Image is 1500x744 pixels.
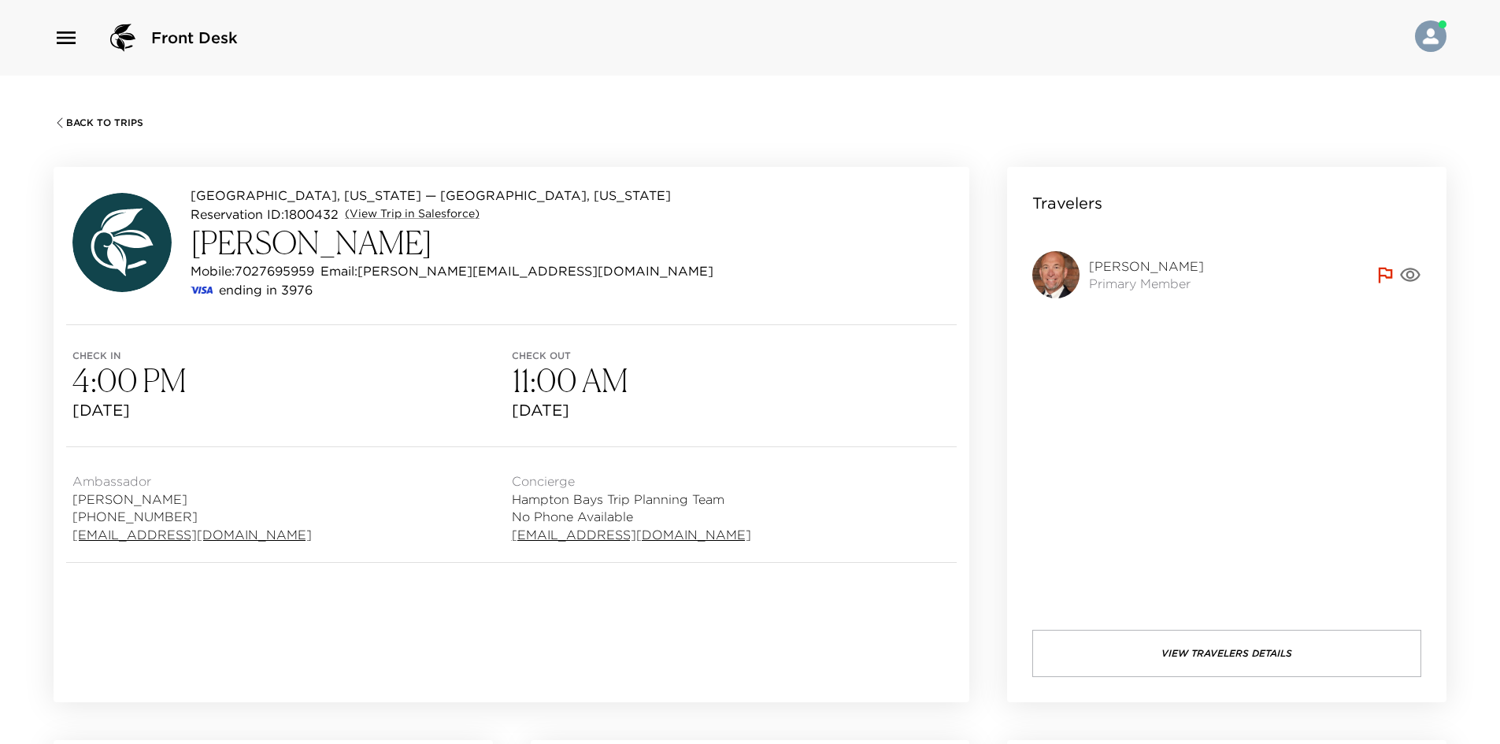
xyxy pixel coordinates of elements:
a: (View Trip in Salesforce) [345,206,480,222]
span: No Phone Available [512,508,751,525]
p: Mobile: 7027695959 [191,261,314,280]
a: [EMAIL_ADDRESS][DOMAIN_NAME] [512,526,751,543]
span: [PERSON_NAME] [1089,257,1204,275]
h3: [PERSON_NAME] [191,224,713,261]
p: Email: [PERSON_NAME][EMAIL_ADDRESS][DOMAIN_NAME] [320,261,713,280]
h3: 11:00 AM [512,361,951,399]
button: Back To Trips [54,117,143,129]
span: Concierge [512,472,751,490]
span: [PHONE_NUMBER] [72,508,312,525]
img: credit card type [191,287,213,294]
span: Primary Member [1089,275,1204,292]
span: [DATE] [512,399,951,421]
span: [DATE] [72,399,512,421]
p: Travelers [1032,192,1102,214]
p: ending in 3976 [219,280,313,299]
span: Front Desk [151,27,238,49]
span: Check in [72,350,512,361]
img: User [1415,20,1446,52]
p: [GEOGRAPHIC_DATA], [US_STATE] — [GEOGRAPHIC_DATA], [US_STATE] [191,186,713,205]
h3: 4:00 PM [72,361,512,399]
img: 9k= [1032,251,1080,298]
p: Reservation ID: 1800432 [191,205,339,224]
span: Hampton Bays Trip Planning Team [512,490,751,508]
button: View Travelers Details [1032,630,1421,677]
span: Back To Trips [66,117,143,128]
a: [EMAIL_ADDRESS][DOMAIN_NAME] [72,526,312,543]
span: [PERSON_NAME] [72,490,312,508]
img: logo [104,19,142,57]
span: Ambassador [72,472,312,490]
span: Check out [512,350,951,361]
img: avatar.4afec266560d411620d96f9f038fe73f.svg [72,193,172,292]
